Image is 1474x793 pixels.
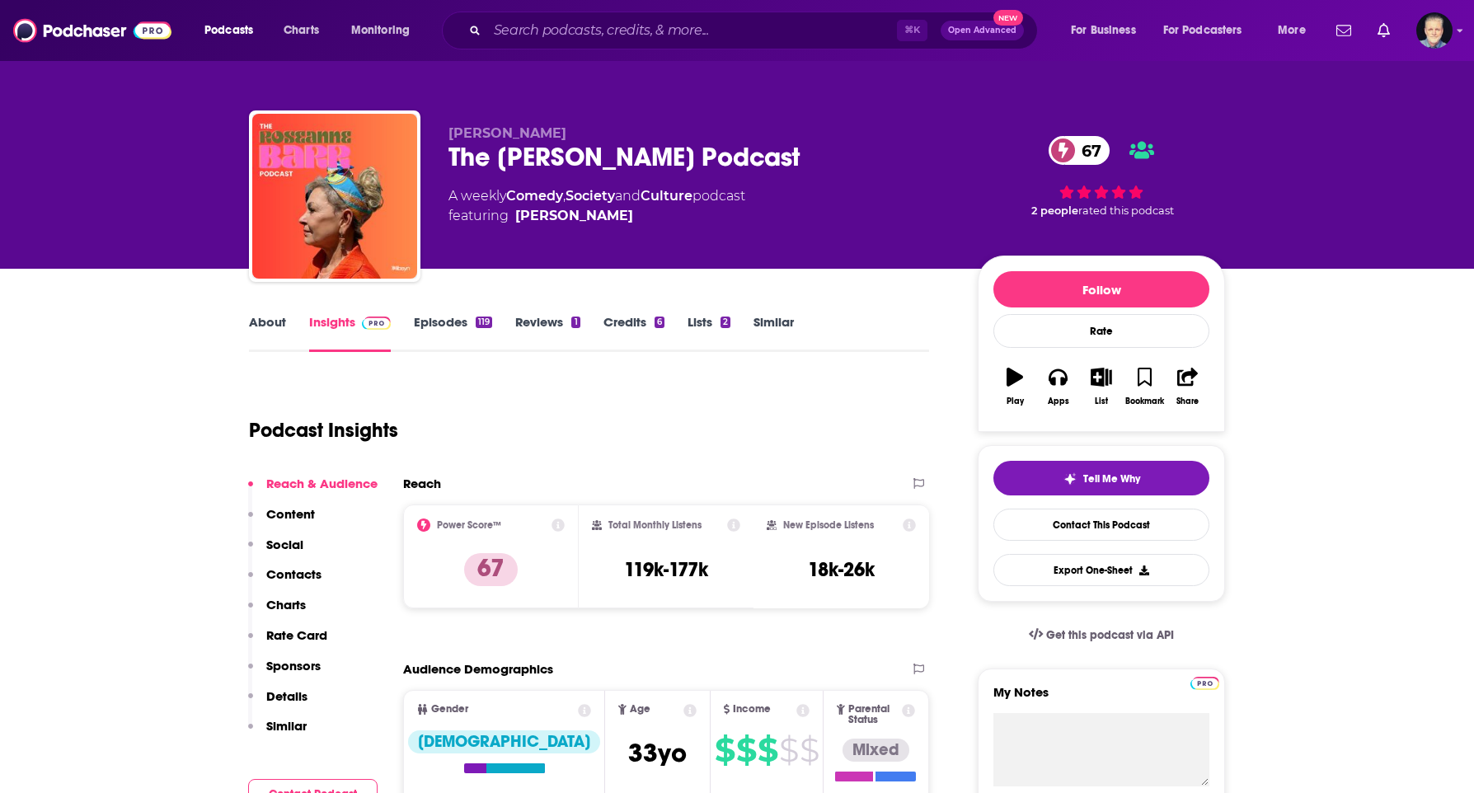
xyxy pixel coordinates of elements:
div: Share [1176,396,1199,406]
img: Podchaser Pro [1190,677,1219,690]
label: My Notes [993,684,1209,713]
div: [DEMOGRAPHIC_DATA] [408,730,600,753]
button: open menu [1059,17,1157,44]
div: Bookmark [1125,396,1164,406]
button: Export One-Sheet [993,554,1209,586]
a: Comedy [506,188,563,204]
span: and [615,188,641,204]
button: Charts [248,597,306,627]
div: Mixed [843,739,909,762]
span: Open Advanced [948,26,1016,35]
a: Charts [273,17,329,44]
h2: New Episode Listens [783,519,874,531]
span: , [563,188,566,204]
span: Charts [284,19,319,42]
button: Share [1167,357,1209,416]
span: Podcasts [204,19,253,42]
span: For Podcasters [1163,19,1242,42]
div: 6 [655,317,664,328]
button: Rate Card [248,627,327,658]
span: 2 people [1031,204,1078,217]
span: Monitoring [351,19,410,42]
div: List [1095,396,1108,406]
h3: 119k-177k [624,557,708,582]
p: Content [266,506,315,522]
a: Get this podcast via API [1016,615,1187,655]
div: Apps [1048,396,1069,406]
button: open menu [193,17,275,44]
h2: Reach [403,476,441,491]
p: Social [266,537,303,552]
img: Podchaser - Follow, Share and Rate Podcasts [13,15,171,46]
button: Bookmark [1123,357,1166,416]
img: Podchaser Pro [362,317,391,330]
p: Reach & Audience [266,476,378,491]
span: More [1278,19,1306,42]
a: Society [566,188,615,204]
a: Culture [641,188,692,204]
span: [PERSON_NAME] [448,125,566,141]
span: $ [800,737,819,763]
h1: Podcast Insights [249,418,398,443]
div: A weekly podcast [448,186,745,226]
button: Contacts [248,566,322,597]
p: Similar [266,718,307,734]
p: Charts [266,597,306,612]
span: $ [758,737,777,763]
h2: Audience Demographics [403,661,553,677]
h3: 18k-26k [808,557,875,582]
button: Open AdvancedNew [941,21,1024,40]
a: Show notifications dropdown [1371,16,1397,45]
a: Credits6 [603,314,664,352]
span: featuring [448,206,745,226]
div: 67 2 peoplerated this podcast [978,125,1225,228]
a: Lists2 [688,314,730,352]
span: $ [715,737,735,763]
button: Social [248,537,303,567]
div: 1 [571,317,580,328]
button: List [1080,357,1123,416]
a: Reviews1 [515,314,580,352]
button: open menu [340,17,431,44]
p: Details [266,688,307,704]
span: rated this podcast [1078,204,1174,217]
button: Details [248,688,307,719]
span: Get this podcast via API [1046,628,1174,642]
a: Show notifications dropdown [1330,16,1358,45]
p: Rate Card [266,627,327,643]
span: 33 yo [628,737,687,769]
span: $ [779,737,798,763]
img: The Roseanne Barr Podcast [252,114,417,279]
p: Contacts [266,566,322,582]
h2: Power Score™ [437,519,501,531]
span: Age [630,704,650,715]
button: Sponsors [248,658,321,688]
span: Logged in as JonesLiterary [1416,12,1453,49]
span: Gender [431,704,468,715]
button: open menu [1152,17,1266,44]
p: 67 [464,553,518,586]
img: User Profile [1416,12,1453,49]
span: New [993,10,1023,26]
a: Similar [753,314,794,352]
span: $ [736,737,756,763]
a: InsightsPodchaser Pro [309,314,391,352]
a: Episodes119 [414,314,492,352]
button: open menu [1266,17,1326,44]
a: Roseanne Barr [515,206,633,226]
div: 119 [476,317,492,328]
div: Rate [993,314,1209,348]
button: Apps [1036,357,1079,416]
a: Contact This Podcast [993,509,1209,541]
input: Search podcasts, credits, & more... [487,17,897,44]
button: Similar [248,718,307,748]
div: 2 [721,317,730,328]
button: Follow [993,271,1209,307]
button: Content [248,506,315,537]
p: Sponsors [266,658,321,673]
span: Parental Status [848,704,899,725]
button: Show profile menu [1416,12,1453,49]
a: About [249,314,286,352]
